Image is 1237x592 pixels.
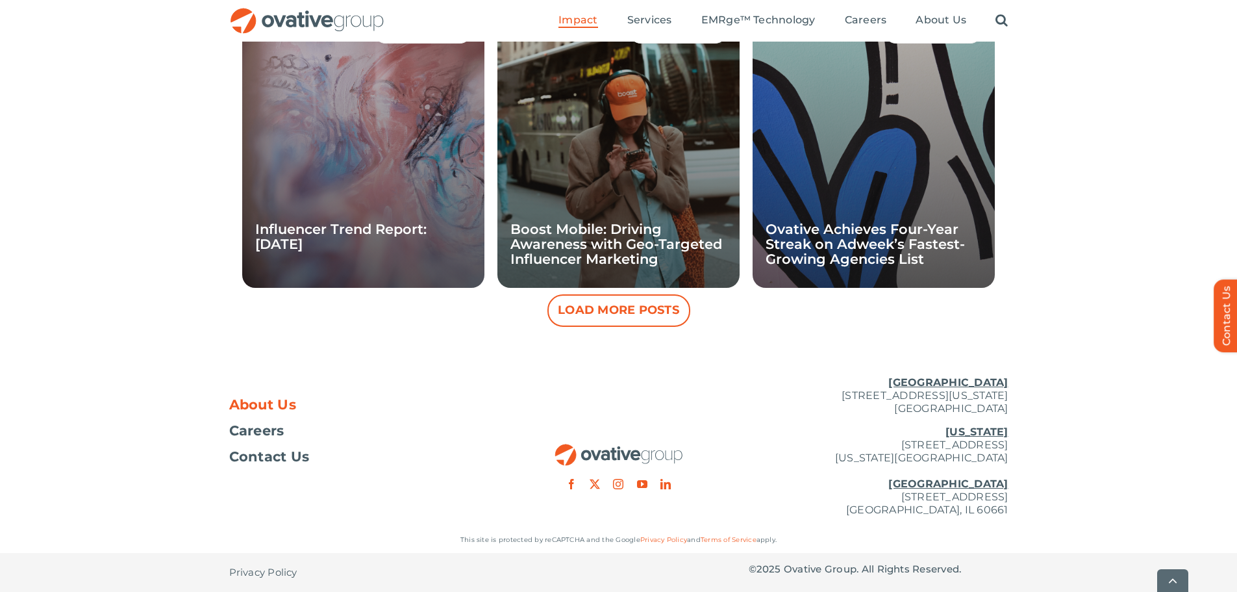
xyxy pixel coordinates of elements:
[229,424,489,437] a: Careers
[613,479,623,489] a: instagram
[766,221,965,267] a: Ovative Achieves Four-Year Streak on Adweek’s Fastest-Growing Agencies List
[229,534,1008,547] p: This site is protected by reCAPTCHA and the Google and apply.
[229,398,489,411] a: About Us
[627,14,672,28] a: Services
[701,14,816,28] a: EMRge™ Technology
[916,14,966,28] a: About Us
[566,479,577,489] a: facebook
[637,479,647,489] a: youtube
[749,376,1008,415] p: [STREET_ADDRESS][US_STATE] [GEOGRAPHIC_DATA]
[640,535,687,544] a: Privacy Policy
[510,221,722,267] a: Boost Mobile: Driving Awareness with Geo-Targeted Influencer Marketing
[845,14,887,27] span: Careers
[701,535,756,544] a: Terms of Service
[229,398,489,463] nav: Footer Menu
[627,14,672,27] span: Services
[845,14,887,28] a: Careers
[888,376,1008,389] u: [GEOGRAPHIC_DATA]
[229,450,489,463] a: Contact Us
[554,443,684,455] a: OG_Full_horizontal_RGB
[701,14,816,27] span: EMRge™ Technology
[255,221,427,252] a: Influencer Trend Report: [DATE]
[749,426,1008,517] p: [STREET_ADDRESS] [US_STATE][GEOGRAPHIC_DATA] [STREET_ADDRESS] [GEOGRAPHIC_DATA], IL 60661
[945,426,1008,438] u: [US_STATE]
[558,14,597,27] span: Impact
[749,563,1008,576] p: © Ovative Group. All Rights Reserved.
[229,6,385,19] a: OG_Full_horizontal_RGB
[756,563,781,575] span: 2025
[888,478,1008,490] u: [GEOGRAPHIC_DATA]
[660,479,671,489] a: linkedin
[590,479,600,489] a: twitter
[229,398,297,411] span: About Us
[547,294,690,327] button: Load More Posts
[558,14,597,28] a: Impact
[229,553,489,592] nav: Footer - Privacy Policy
[229,553,297,592] a: Privacy Policy
[229,566,297,579] span: Privacy Policy
[916,14,966,27] span: About Us
[995,14,1008,28] a: Search
[229,424,284,437] span: Careers
[229,450,310,463] span: Contact Us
